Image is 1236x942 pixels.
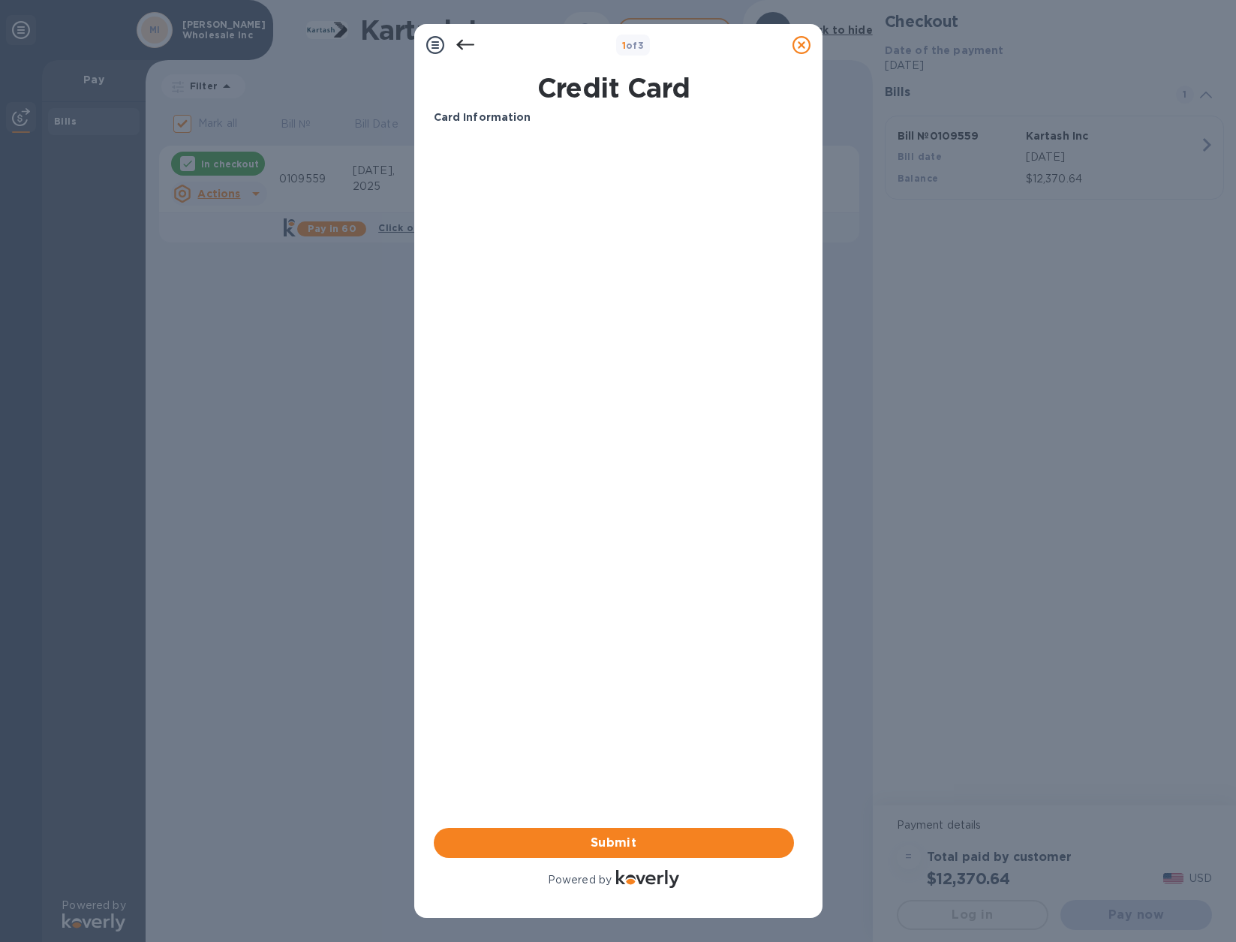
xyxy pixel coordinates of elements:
[616,870,679,888] img: Logo
[446,834,782,852] span: Submit
[548,872,612,888] p: Powered by
[622,40,626,51] span: 1
[622,40,645,51] b: of 3
[434,828,794,858] button: Submit
[434,137,794,363] iframe: Your browser does not support iframes
[434,111,531,123] b: Card Information
[428,72,800,104] h1: Credit Card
